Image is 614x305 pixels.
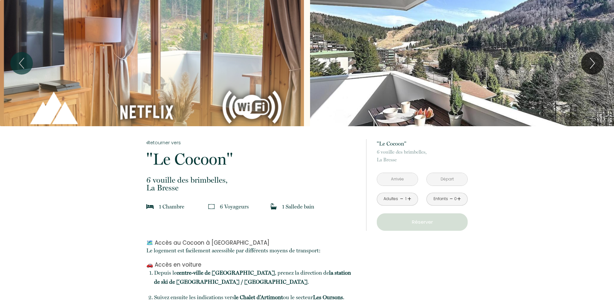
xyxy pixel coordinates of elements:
[407,194,411,204] a: +
[146,176,358,184] span: 6 vouille des brimbelles,
[379,218,465,226] p: Réserver
[10,52,33,75] button: Previous
[581,52,604,75] button: Next
[377,148,468,164] p: La Bresse
[146,239,358,246] h3: 🗺️ Accès au Cocoon à [GEOGRAPHIC_DATA]
[220,202,249,211] p: 6 Voyageur
[427,173,467,186] input: Départ
[454,196,457,202] div: 0
[313,294,343,300] strong: Les Oursons
[159,202,184,211] p: 1 Chambre
[146,139,358,146] a: Retourner vers
[377,139,468,148] p: "Le Cocoon"
[146,151,358,167] p: "Le Cocoon"
[208,203,215,210] img: guests
[247,203,249,210] span: s
[377,148,468,156] span: 6 vouille des brimbelles,
[154,268,358,286] p: Depuis le , prenez la direction de .
[384,196,398,202] div: Adultes
[282,202,314,211] p: 1 Salle de bain
[450,194,453,204] a: -
[400,194,404,204] a: -
[177,269,275,276] strong: centre-ville de [GEOGRAPHIC_DATA]
[457,194,461,204] a: +
[434,196,448,202] div: Enfants
[154,269,351,285] strong: la station de ski de [GEOGRAPHIC_DATA] / [GEOGRAPHIC_DATA]
[377,213,468,231] button: Réserver
[154,293,358,302] p: Suivez ensuite les indications vers ou le secteur .
[404,196,407,202] div: 1
[146,176,358,192] p: La Bresse
[146,246,358,255] p: Le logement est facilement accessible par différents moyens de transport:
[234,294,283,300] strong: le Chalet d’Artimont
[377,173,418,186] input: Arrivée
[146,261,358,268] h3: 🚗 Accès en voiture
